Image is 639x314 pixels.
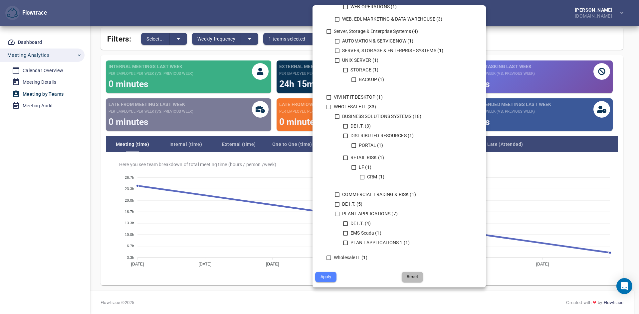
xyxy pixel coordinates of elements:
[332,94,467,101] div: VIVINT IT DESKTOP (1)
[349,230,451,237] div: EMS Scada (1)
[616,278,632,294] div: Open Intercom Messenger
[357,142,443,149] div: PORTAL (1)
[341,57,459,64] div: UNIX SERVER (1)
[349,154,451,161] div: RETAIL RISK (1)
[341,38,459,45] div: AUTOMATION & SERVICENOW (1)
[366,173,435,180] div: CRM (1)
[332,103,467,110] div: WHOLESALE IT (33)
[332,254,467,261] div: Wholesale IT (1)
[341,201,459,208] div: DE I.T. (5)
[406,273,418,281] span: Reset
[320,273,332,281] span: Apply
[357,76,443,83] div: BACKUP (1)
[349,220,451,227] div: DE I.T. (4)
[341,191,459,198] div: COMMERCIAL TRADING & RISK (1)
[341,16,459,23] div: WEB, EDI, MARKETING & DATA WAREHOUSE (3)
[315,272,336,282] button: Apply
[332,28,467,35] div: Server, Storage & Enterprise Systems (4)
[349,132,451,139] div: DISTRIBUTED RESOURCES (1)
[349,123,451,130] div: DE I.T. (3)
[402,272,423,282] button: Reset
[349,3,451,10] div: WEB OPERATIONS (1)
[349,239,451,246] div: PLANT APPLICATIONS 1 (1)
[349,66,451,73] div: STORAGE (1)
[341,47,459,54] div: SERVER, STORAGE & ENTERPRISE SYSTEMS (1)
[341,113,459,120] div: BUSINESS SOLUTIONS SYSTEMS (18)
[341,210,459,217] div: PLANT APPLICATIONS (7)
[357,164,443,171] div: LF (1)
